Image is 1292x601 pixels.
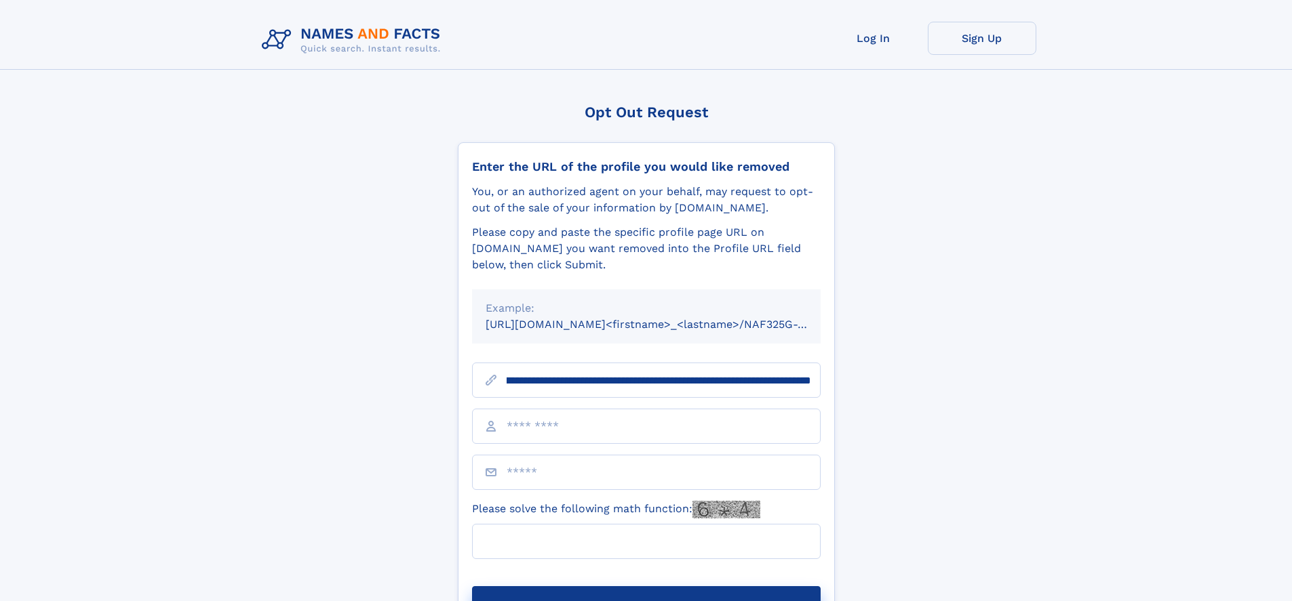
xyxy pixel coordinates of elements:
[472,159,821,174] div: Enter the URL of the profile you would like removed
[472,501,760,518] label: Please solve the following math function:
[256,22,452,58] img: Logo Names and Facts
[458,104,835,121] div: Opt Out Request
[819,22,928,55] a: Log In
[472,184,821,216] div: You, or an authorized agent on your behalf, may request to opt-out of the sale of your informatio...
[928,22,1036,55] a: Sign Up
[486,300,807,316] div: Example:
[486,318,846,331] small: [URL][DOMAIN_NAME]<firstname>_<lastname>/NAF325G-xxxxxxxx
[472,224,821,273] div: Please copy and paste the specific profile page URL on [DOMAIN_NAME] you want removed into the Pr...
